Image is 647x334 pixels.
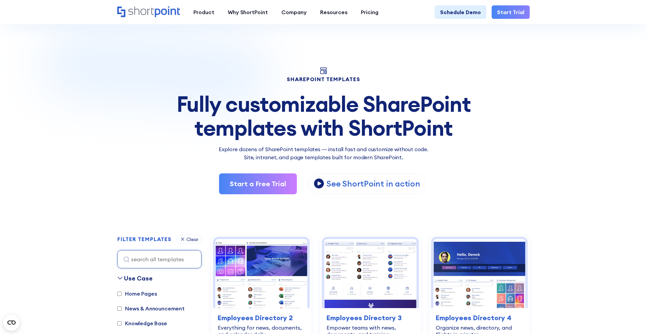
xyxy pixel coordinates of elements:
[435,5,486,19] a: Schedule Demo
[117,292,122,296] input: Home Pages
[3,314,20,331] button: Open CMP widget
[117,321,122,326] input: Knowledge Base
[117,92,530,140] div: Fully customizable SharePoint templates with ShortPoint
[361,8,378,16] div: Pricing
[117,77,530,81] h1: SHAREPOINT TEMPLATES
[117,319,167,327] label: Knowledge Base
[221,5,275,19] a: Why ShortPoint
[218,313,305,323] h3: Employees Directory 2
[117,304,185,312] label: News & Announcement
[436,313,523,323] h3: Employees Directory 4
[117,290,157,298] label: Home Pages
[613,302,647,334] iframe: Chat Widget
[117,236,172,242] h2: FILTER TEMPLATES
[117,6,180,18] a: Home
[117,145,530,161] p: Explore dozens of SharePoint templates — install fast and customize without code. Site, intranet,...
[327,178,420,189] p: See ShortPoint in action
[281,8,307,16] div: Company
[215,239,307,308] img: SharePoint template team site: Everything for news, documents, and calendar daily | ShortPoint Te...
[308,174,426,194] a: open lightbox
[327,313,414,323] h3: Employees Directory 3
[187,5,221,19] a: Product
[433,239,525,308] img: SharePoint employee directory template: Organize news, directory, and flights in minutes | ShortP...
[320,8,347,16] div: Resources
[117,250,202,268] input: search all templates
[228,8,268,16] div: Why ShortPoint
[186,237,198,242] div: Clear
[124,274,153,283] div: Use Case
[492,5,530,19] a: Start Trial
[275,5,313,19] a: Company
[117,306,122,311] input: News & Announcement
[324,239,416,308] img: SharePoint team site template: Empower teams with news, documents, and training | ShortPoint Temp...
[219,173,297,194] a: Start a Free Trial
[193,8,214,16] div: Product
[354,5,385,19] a: Pricing
[313,5,354,19] a: Resources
